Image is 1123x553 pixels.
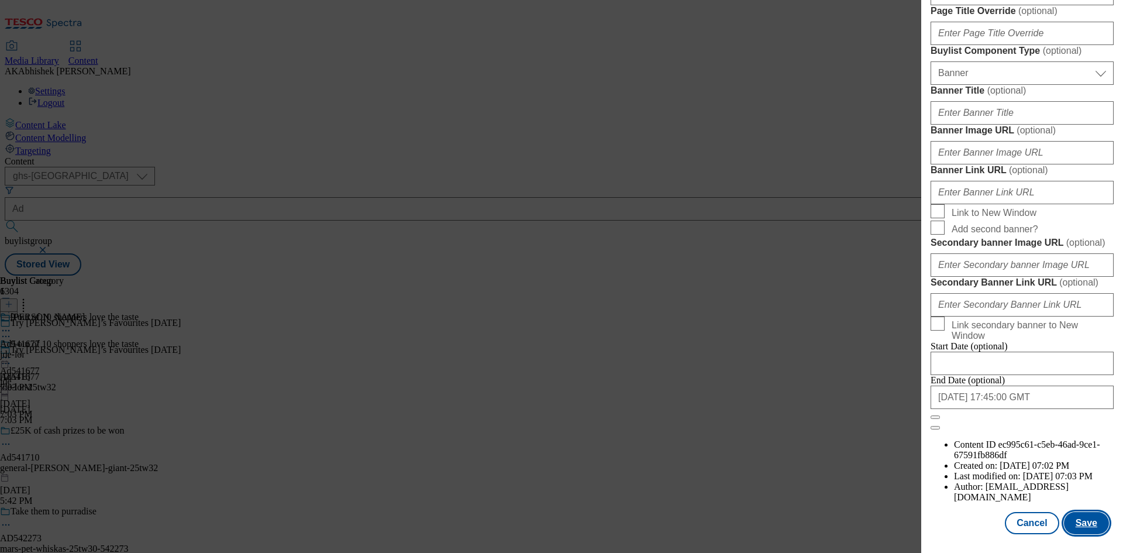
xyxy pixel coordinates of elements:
span: ( optional ) [987,85,1026,95]
span: [DATE] 07:02 PM [1000,461,1069,470]
span: End Date (optional) [931,375,1005,385]
span: ( optional ) [1043,46,1082,56]
span: ( optional ) [1009,165,1048,175]
li: Author: [954,482,1114,503]
label: Secondary Banner Link URL [931,277,1114,288]
label: Banner Title [931,85,1114,97]
button: Cancel [1005,512,1059,534]
input: Enter Date [931,352,1114,375]
label: Page Title Override [931,5,1114,17]
input: Enter Banner Image URL [931,141,1114,164]
label: Buylist Component Type [931,45,1114,57]
button: Save [1064,512,1109,534]
span: ec995c61-c5eb-46ad-9ce1-67591fb886df [954,439,1100,460]
span: Link secondary banner to New Window [952,320,1109,341]
input: Enter Banner Link URL [931,181,1114,204]
label: Banner Image URL [931,125,1114,136]
input: Enter Secondary Banner Link URL [931,293,1114,317]
span: [DATE] 07:03 PM [1023,471,1093,481]
span: ( optional ) [1018,6,1057,16]
input: Enter Secondary banner Image URL [931,253,1114,277]
span: ( optional ) [1066,238,1105,248]
span: ( optional ) [1017,125,1056,135]
li: Last modified on: [954,471,1114,482]
button: Close [931,415,940,419]
span: [EMAIL_ADDRESS][DOMAIN_NAME] [954,482,1069,502]
span: ( optional ) [1059,277,1098,287]
label: Secondary banner Image URL [931,237,1114,249]
span: Add second banner? [952,224,1038,235]
label: Banner Link URL [931,164,1114,176]
input: Enter Date [931,386,1114,409]
span: Link to New Window [952,208,1036,218]
li: Created on: [954,461,1114,471]
input: Enter Page Title Override [931,22,1114,45]
input: Enter Banner Title [931,101,1114,125]
li: Content ID [954,439,1114,461]
span: Start Date (optional) [931,341,1008,351]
